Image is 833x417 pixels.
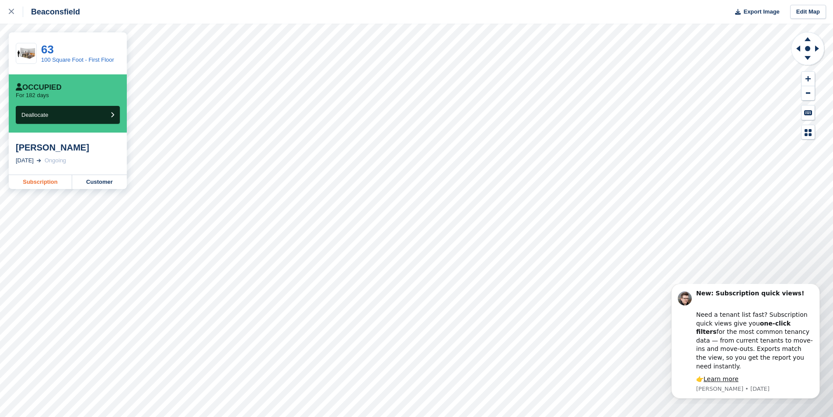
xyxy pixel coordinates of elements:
[38,91,155,100] div: 👉
[16,156,34,165] div: [DATE]
[38,5,155,100] div: Message content
[38,6,146,13] b: New: Subscription quick views!
[38,101,155,109] p: Message from Steven, sent 2d ago
[16,46,36,61] img: 100-sqft-unit.jpg
[802,125,815,140] button: Map Legend
[802,86,815,101] button: Zoom Out
[41,56,114,63] a: 100 Square Foot - First Floor
[72,175,127,189] a: Customer
[38,18,155,87] div: Need a tenant list fast? Subscription quick views give you for the most common tenancy data — fro...
[743,7,779,16] span: Export Image
[790,5,826,19] a: Edit Map
[23,7,80,17] div: Beaconsfield
[37,159,41,162] img: arrow-right-light-icn-cde0832a797a2874e46488d9cf13f60e5c3a73dbe684e267c42b8395dfbc2abf.svg
[730,5,780,19] button: Export Image
[21,112,48,118] span: Deallocate
[658,284,833,404] iframe: Intercom notifications message
[45,156,66,165] div: Ongoing
[16,142,120,153] div: [PERSON_NAME]
[802,105,815,120] button: Keyboard Shortcuts
[20,7,34,21] img: Profile image for Steven
[45,91,80,98] a: Learn more
[16,106,120,124] button: Deallocate
[802,72,815,86] button: Zoom In
[9,175,72,189] a: Subscription
[16,92,49,99] p: For 182 days
[41,43,54,56] a: 63
[16,83,62,92] div: Occupied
